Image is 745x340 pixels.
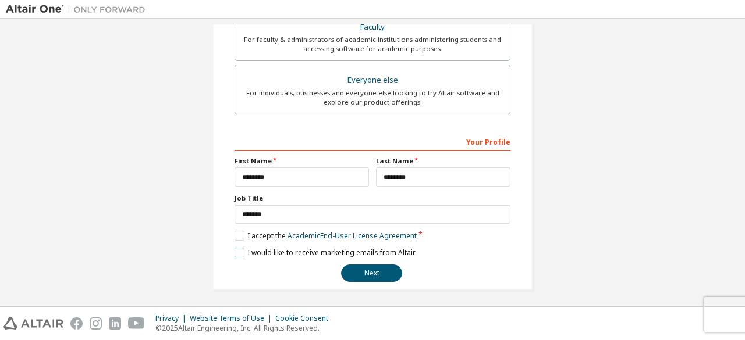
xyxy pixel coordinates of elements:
[6,3,151,15] img: Altair One
[242,35,503,53] div: For faculty & administrators of academic institutions administering students and accessing softwa...
[235,231,417,241] label: I accept the
[288,231,417,241] a: Academic End-User License Agreement
[109,317,121,330] img: linkedin.svg
[70,317,83,330] img: facebook.svg
[242,19,503,35] div: Faculty
[155,323,335,333] p: © 2025 Altair Engineering, Inc. All Rights Reserved.
[235,248,416,257] label: I would like to receive marketing emails from Altair
[235,132,510,151] div: Your Profile
[90,317,102,330] img: instagram.svg
[190,314,275,323] div: Website Terms of Use
[275,314,335,323] div: Cookie Consent
[155,314,190,323] div: Privacy
[242,72,503,88] div: Everyone else
[376,156,510,166] label: Last Name
[341,264,402,282] button: Next
[235,194,510,203] label: Job Title
[242,88,503,107] div: For individuals, businesses and everyone else looking to try Altair software and explore our prod...
[235,156,369,166] label: First Name
[128,317,145,330] img: youtube.svg
[3,317,63,330] img: altair_logo.svg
